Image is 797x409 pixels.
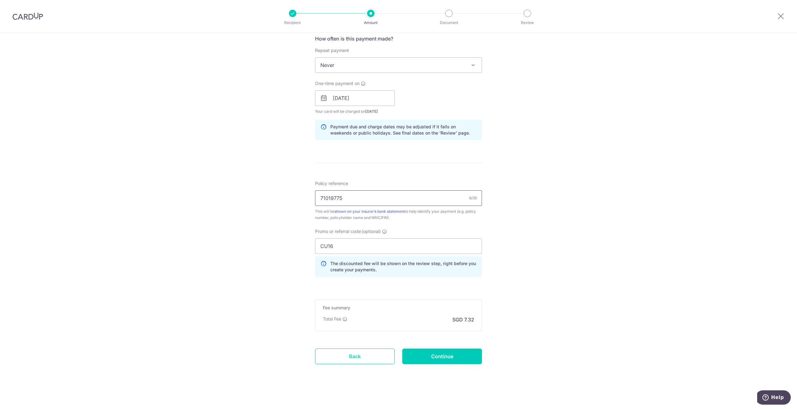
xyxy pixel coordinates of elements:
[315,208,482,221] div: This will be to help identify your payment (e.g. policy number, policyholder name and NRIC/FIN).
[315,108,395,115] span: Your card will be charged on
[315,180,348,187] label: Policy reference
[335,209,405,214] a: shown on your insurer’s bank statement
[323,305,474,311] h5: Fee summary
[757,390,791,406] iframe: Opens a widget where you can find more information
[315,228,361,235] span: Promo or referral code
[315,80,360,87] span: One-time payment on
[402,349,482,364] input: Continue
[330,124,477,136] p: Payment due and charge dates may be adjusted if it falls on weekends or public holidays. See fina...
[348,20,394,26] p: Amount
[361,228,381,235] span: (optional)
[270,20,316,26] p: Recipient
[323,316,341,322] p: Total Fee
[452,316,474,323] p: SGD 7.32
[426,20,472,26] p: Document
[315,58,482,73] span: Never
[504,20,550,26] p: Review
[315,90,395,106] input: DD / MM / YYYY
[315,47,349,54] label: Repeat payment
[365,109,378,114] span: [DATE]
[469,195,477,201] div: 8/35
[315,349,395,364] a: Back
[330,260,477,273] p: The discounted fee will be shown on the review step, right before you create your payments.
[315,35,482,42] h5: How often is this payment made?
[12,12,43,20] img: CardUp
[315,57,482,73] span: Never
